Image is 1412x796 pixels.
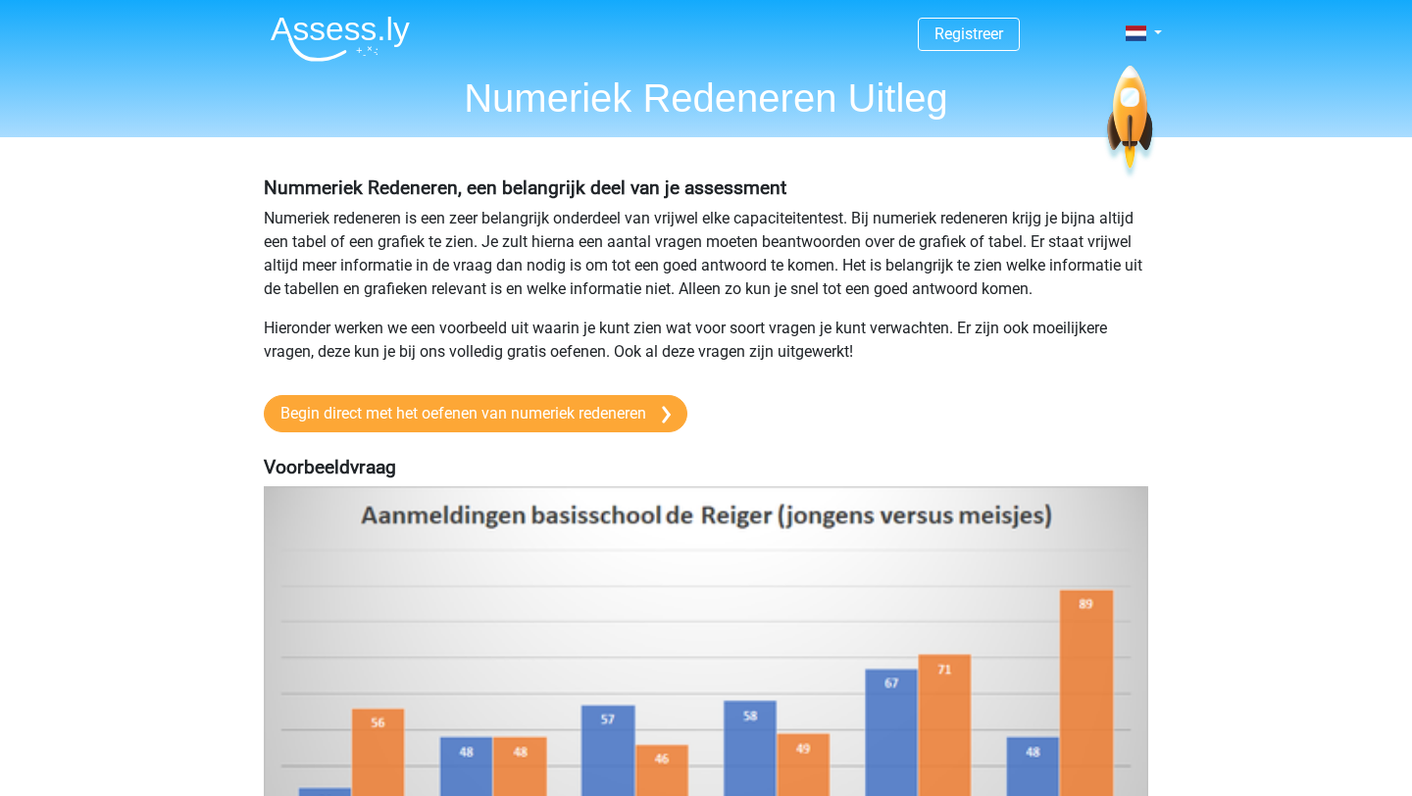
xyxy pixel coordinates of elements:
[264,317,1148,364] p: Hieronder werken we een voorbeeld uit waarin je kunt zien wat voor soort vragen je kunt verwachte...
[271,16,410,62] img: Assessly
[264,207,1148,301] p: Numeriek redeneren is een zeer belangrijk onderdeel van vrijwel elke capaciteitentest. Bij numeri...
[934,25,1003,43] a: Registreer
[1103,66,1157,180] img: spaceship.7d73109d6933.svg
[264,395,687,432] a: Begin direct met het oefenen van numeriek redeneren
[264,176,786,199] b: Nummeriek Redeneren, een belangrijk deel van je assessment
[264,456,396,478] b: Voorbeeldvraag
[255,75,1157,122] h1: Numeriek Redeneren Uitleg
[662,406,671,423] img: arrow-right.e5bd35279c78.svg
